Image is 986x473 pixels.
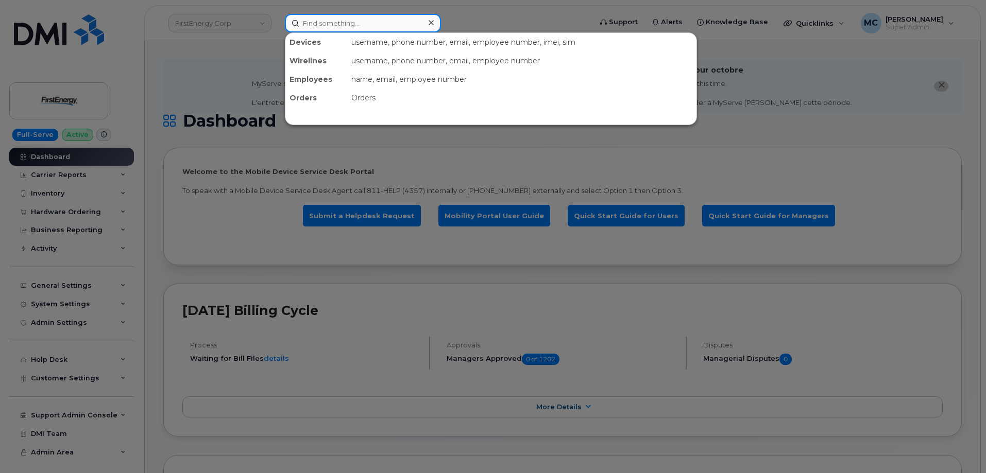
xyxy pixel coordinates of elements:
div: Orders [285,89,347,107]
div: Employees [285,70,347,89]
div: username, phone number, email, employee number [347,51,696,70]
div: Devices [285,33,347,51]
iframe: Messenger Launcher [941,428,978,465]
div: Orders [347,89,696,107]
div: Wirelines [285,51,347,70]
div: username, phone number, email, employee number, imei, sim [347,33,696,51]
div: name, email, employee number [347,70,696,89]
